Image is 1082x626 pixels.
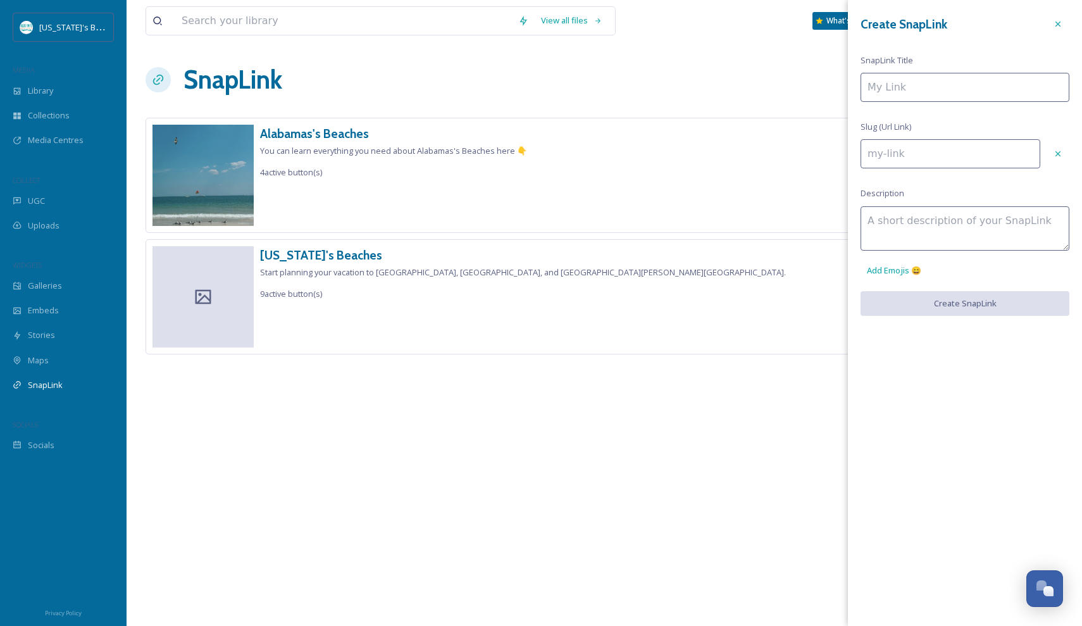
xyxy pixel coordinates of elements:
[28,280,62,292] span: Galleries
[152,125,254,226] img: 3bb0a01f-f1ce-442f-8968-c96960a31455.jpg
[861,187,904,199] span: Description
[260,125,527,143] a: Alabamas's Beaches
[861,54,913,66] span: SnapLink Title
[861,139,1040,168] input: my-link
[20,21,33,34] img: download.png
[28,110,70,122] span: Collections
[13,175,40,185] span: COLLECT
[28,379,63,391] span: SnapLink
[861,291,1069,316] button: Create SnapLink
[39,21,123,33] span: [US_STATE]'s Beaches
[13,260,42,270] span: WIDGETS
[183,61,282,99] h1: SnapLink
[28,304,59,316] span: Embeds
[861,73,1069,102] input: My Link
[28,329,55,341] span: Stories
[45,604,82,620] a: Privacy Policy
[13,65,35,75] span: MEDIA
[260,145,527,156] span: You can learn everything you need about Alabamas's Beaches here 👇
[28,439,54,451] span: Socials
[861,121,911,133] span: Slug (Url Link)
[260,266,786,278] span: Start planning your vacation to [GEOGRAPHIC_DATA], [GEOGRAPHIC_DATA], and [GEOGRAPHIC_DATA][PERSO...
[175,7,512,35] input: Search your library
[28,134,84,146] span: Media Centres
[535,8,609,33] a: View all files
[260,166,322,178] span: 4 active button(s)
[28,195,45,207] span: UGC
[812,12,876,30] a: What's New
[861,15,947,34] h3: Create SnapLink
[28,85,53,97] span: Library
[28,354,49,366] span: Maps
[1026,570,1063,607] button: Open Chat
[13,420,38,429] span: SOCIALS
[260,288,322,299] span: 9 active button(s)
[45,609,82,617] span: Privacy Policy
[28,220,59,232] span: Uploads
[260,246,786,265] a: [US_STATE]'s Beaches
[867,265,921,277] span: Add Emojis 😄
